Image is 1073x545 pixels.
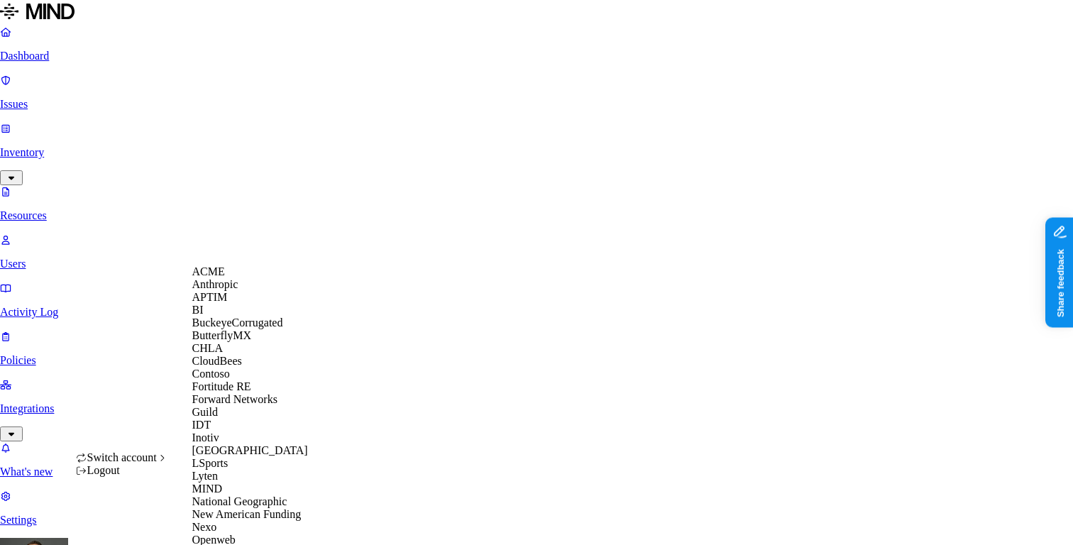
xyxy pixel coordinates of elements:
[192,368,230,380] span: Contoso
[192,470,218,482] span: Lyten
[192,508,302,520] span: New American Funding
[192,342,224,354] span: CHLA
[192,380,251,392] span: Fortitude RE
[192,419,211,431] span: IDT
[192,444,308,456] span: [GEOGRAPHIC_DATA]
[192,329,252,341] span: ButterflyMX
[76,464,168,477] div: Logout
[192,406,218,418] span: Guild
[192,355,242,367] span: CloudBees
[192,483,223,495] span: MIND
[192,304,204,316] span: BI
[87,451,157,463] span: Switch account
[192,495,287,507] span: National Geographic
[192,265,225,277] span: ACME
[192,291,228,303] span: APTIM
[192,278,238,290] span: Anthropic
[192,316,283,329] span: BuckeyeCorrugated
[192,457,229,469] span: LSports
[192,431,219,444] span: Inotiv
[192,521,217,533] span: Nexo
[192,393,277,405] span: Forward Networks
